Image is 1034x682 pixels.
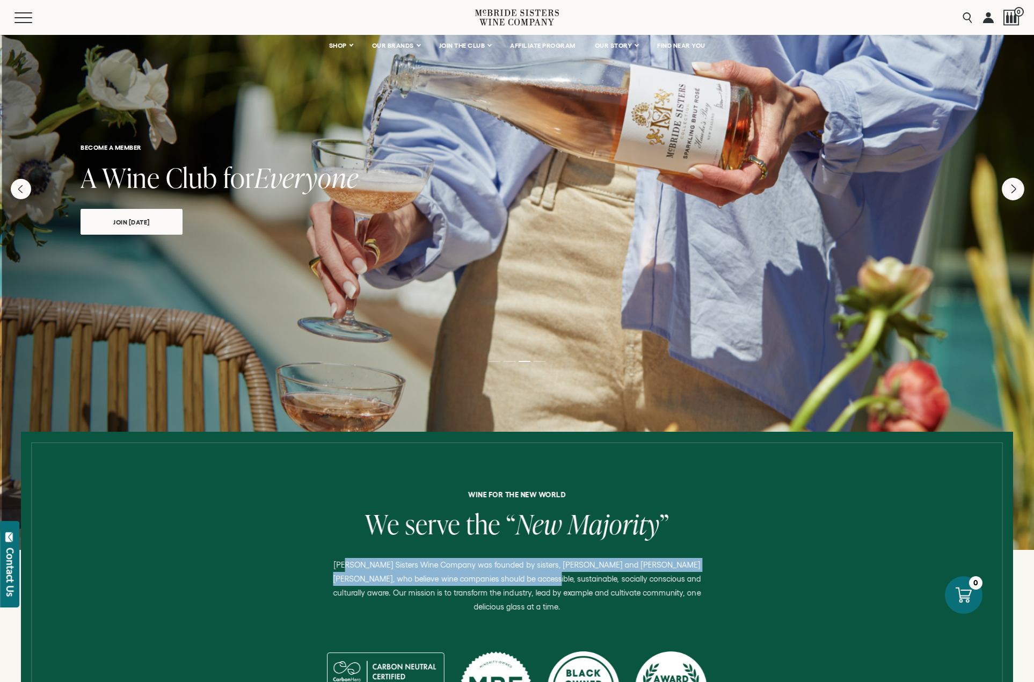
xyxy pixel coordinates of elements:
h6: Wine for the new world [113,491,921,498]
span: the [466,505,500,542]
a: SHOP [322,35,360,56]
a: OUR BRANDS [365,35,427,56]
p: [PERSON_NAME] Sisters Wine Company was founded by sisters, [PERSON_NAME] and [PERSON_NAME] [PERSO... [323,558,710,614]
span: Majority [568,505,660,542]
span: OUR BRANDS [372,42,414,49]
span: join [DATE] [94,216,169,228]
a: OUR STORY [588,35,645,56]
span: FIND NEAR YOU [657,42,705,49]
h6: become a member [81,144,953,151]
button: Previous [11,179,31,199]
li: Page dot 3 [519,361,530,362]
span: “ [506,505,515,542]
span: OUR STORY [595,42,632,49]
span: A Wine Club for [81,159,254,196]
li: Page dot 4 [534,361,545,362]
span: serve [405,505,460,542]
a: FIND NEAR YOU [650,35,712,56]
span: 0 [1014,7,1024,17]
div: 0 [969,576,982,590]
span: JOIN THE CLUB [439,42,485,49]
span: SHOP [329,42,347,49]
span: AFFILIATE PROGRAM [510,42,576,49]
a: AFFILIATE PROGRAM [503,35,582,56]
li: Page dot 1 [489,361,500,362]
li: Page dot 2 [504,361,515,362]
a: join [DATE] [81,209,183,235]
button: Next [1002,178,1024,200]
div: Contact Us [5,548,16,597]
a: JOIN THE CLUB [432,35,498,56]
span: New [516,505,562,542]
span: ” [659,505,669,542]
button: Mobile Menu Trigger [14,12,53,23]
span: We [365,505,399,542]
span: Everyone [254,159,359,196]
